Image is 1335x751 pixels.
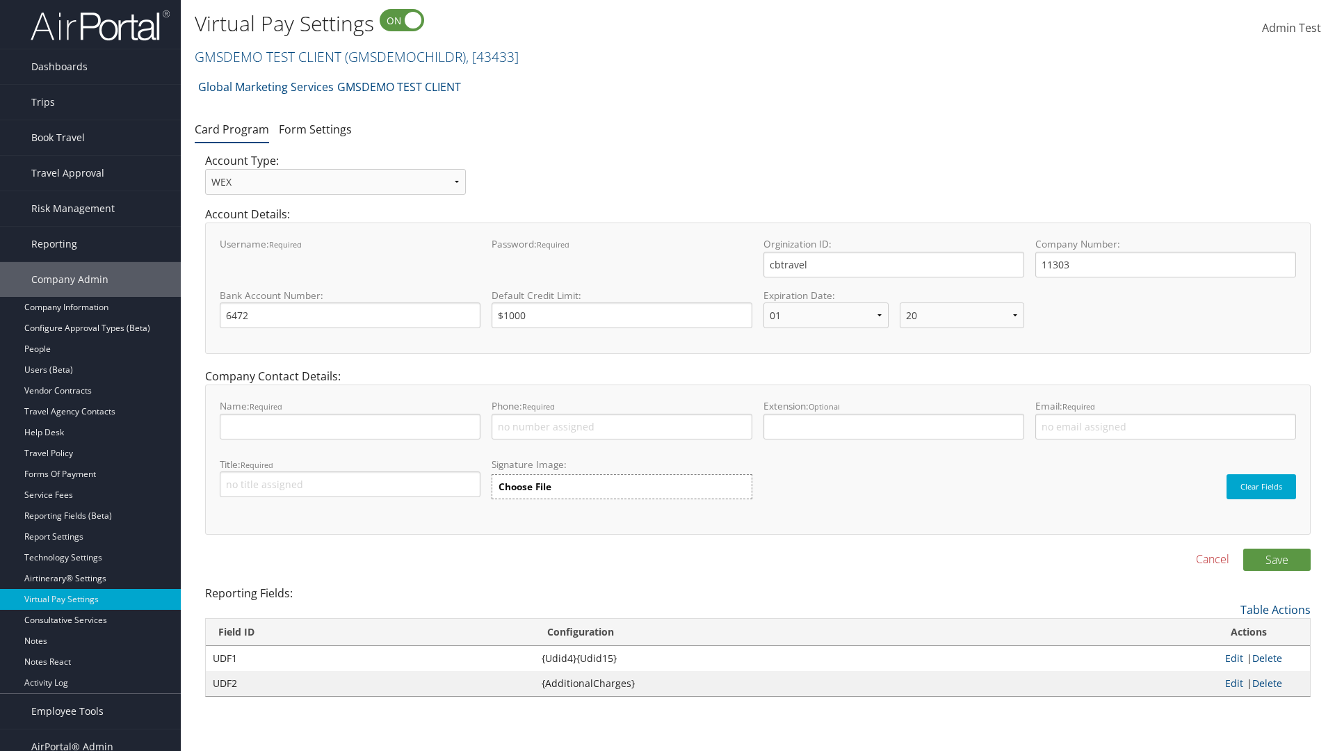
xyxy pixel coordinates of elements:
[1196,551,1229,567] a: Cancel
[1252,652,1282,665] a: Delete
[1225,652,1243,665] a: Edit
[220,458,480,497] label: Title:
[337,73,461,101] a: GMSDEMO TEST CLIENT
[1062,401,1095,412] small: Required
[220,471,480,497] input: Title:Required
[31,694,104,729] span: Employee Tools
[1252,677,1282,690] a: Delete
[535,619,1219,646] th: Configuration: activate to sort column ascending
[1240,602,1311,617] a: Table Actions
[492,414,752,439] input: Phone:Required
[1243,549,1311,571] button: Save
[763,252,1024,277] input: Orginization ID:
[195,9,946,38] h1: Virtual Pay Settings
[206,671,535,696] td: UDF2
[763,399,1024,439] label: Extension:
[492,289,752,328] label: Default Credit Limit:
[269,239,302,250] small: required
[492,399,752,439] label: Phone:
[492,302,752,328] input: Default Credit Limit:
[31,262,108,297] span: Company Admin
[195,585,1321,697] div: Reporting Fields:
[763,414,1024,439] input: Extension:Optional
[1262,20,1321,35] span: Admin Test
[345,47,466,66] span: ( GMSDEMOCHILDR )
[31,156,104,191] span: Travel Approval
[195,47,519,66] a: GMSDEMO TEST CLIENT
[763,237,1024,277] label: Orginization ID:
[1218,671,1310,696] td: |
[195,368,1321,548] div: Company Contact Details:
[1218,619,1310,646] th: Actions
[522,401,555,412] small: Required
[220,399,480,439] label: Name:
[537,239,569,250] small: required
[763,289,1024,339] label: Expiration Date:
[535,646,1219,671] td: {Udid4}{Udid15}
[279,122,352,137] a: Form Settings
[1035,252,1296,277] input: Company Number:
[220,237,480,277] label: Username:
[492,474,752,499] label: Choose File
[1225,677,1243,690] a: Edit
[31,120,85,155] span: Book Travel
[220,302,480,328] input: Bank Account Number:
[1035,399,1296,439] label: Email:
[1227,474,1296,499] button: Clear Fields
[492,458,752,474] label: Signature Image:
[1262,7,1321,50] a: Admin Test
[220,414,480,439] input: Name:Required
[31,227,77,261] span: Reporting
[1035,237,1296,277] label: Company Number:
[466,47,519,66] span: , [ 43433 ]
[31,9,170,42] img: airportal-logo.png
[1035,414,1296,439] input: Email:Required
[535,671,1219,696] td: {AdditionalCharges}
[31,49,88,84] span: Dashboards
[198,73,334,101] a: Global Marketing Services
[241,460,273,470] small: Required
[195,122,269,137] a: Card Program
[1218,646,1310,671] td: |
[763,302,889,328] select: Expiration Date:
[900,302,1025,328] select: Expiration Date:
[492,237,752,277] label: Password:
[809,401,840,412] small: Optional
[206,619,535,646] th: Field ID: activate to sort column descending
[220,289,480,328] label: Bank Account Number:
[195,152,476,206] div: Account Type:
[31,191,115,226] span: Risk Management
[250,401,282,412] small: Required
[31,85,55,120] span: Trips
[195,206,1321,368] div: Account Details:
[206,646,535,671] td: UDF1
